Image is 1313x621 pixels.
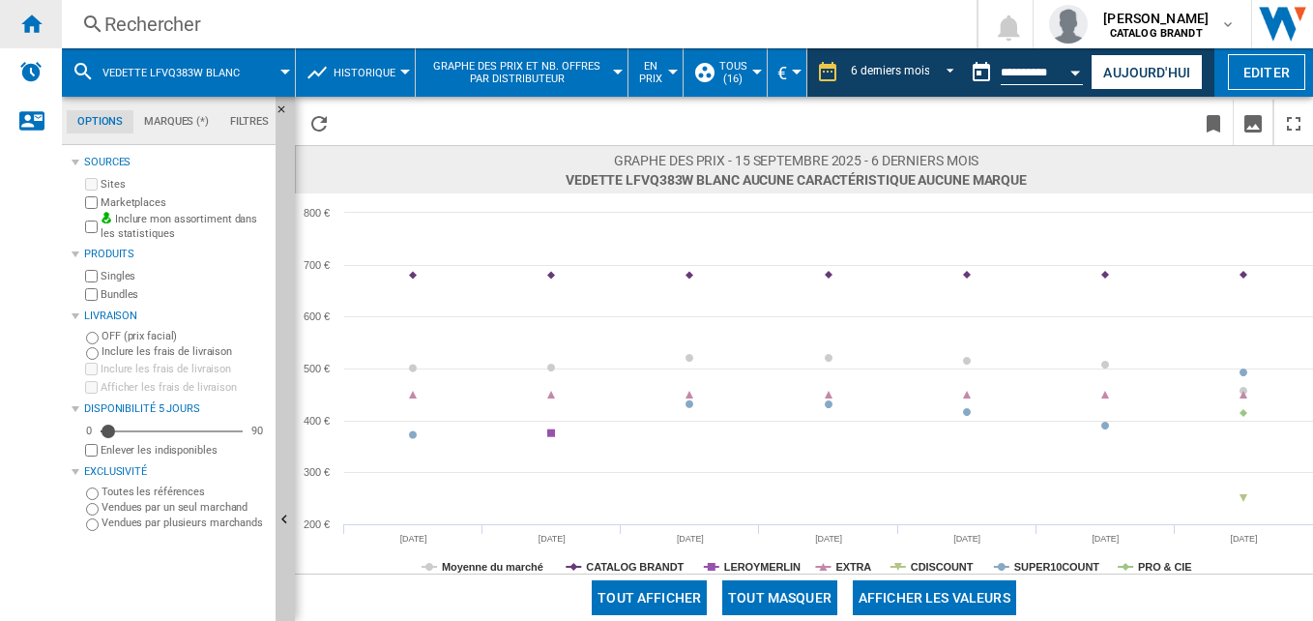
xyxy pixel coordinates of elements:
span: VEDETTE LFVQ383W BLANC [102,67,240,79]
img: mysite-bg-18x18.png [101,212,112,223]
span: [PERSON_NAME] [1103,9,1209,28]
input: Vendues par plusieurs marchands [86,518,99,531]
tspan: 500 € [304,363,330,374]
label: Vendues par plusieurs marchands [102,516,268,530]
button: Graphe des prix et nb. offres par distributeur [425,48,618,97]
button: Créer un favoris [1194,100,1233,145]
input: Vendues par un seul marchand [86,503,99,516]
div: Livraison [84,309,268,324]
label: Vendues par un seul marchand [102,500,268,515]
input: Afficher les frais de livraison [85,381,98,394]
button: Télécharger en image [1234,100,1272,145]
button: Open calendar [1059,52,1094,87]
button: VEDETTE LFVQ383W BLANC [102,48,259,97]
span: TOUS (16) [719,60,747,85]
input: Afficher les frais de livraison [85,444,98,457]
label: Bundles [101,287,268,302]
button: Tout masquer [722,580,837,615]
tspan: 700 € [304,259,330,271]
span: Graphe des prix et nb. offres par distributeur [425,60,608,85]
label: Enlever les indisponibles [101,443,268,458]
tspan: [DATE] [1231,534,1258,544]
label: Toutes les références [102,485,268,499]
input: Singles [85,270,98,282]
div: Ce rapport est basé sur une date antérieure à celle d'aujourd'hui. [962,48,1087,97]
button: Plein écran [1274,100,1313,145]
tspan: [DATE] [815,534,842,544]
button: Afficher les valeurs [853,580,1016,615]
div: Historique [306,48,405,97]
b: CATALOG BRANDT [1110,27,1203,40]
span: Historique [334,67,395,79]
label: Inclure mon assortiment dans les statistiques [101,212,268,242]
button: Masquer [276,97,299,132]
button: Aujourd'hui [1091,54,1203,90]
tspan: Moyenne du marché [442,561,543,573]
label: Afficher les frais de livraison [101,380,268,395]
img: profile.jpg [1049,5,1088,44]
button: Tout afficher [592,580,707,615]
div: 90 [247,424,268,438]
input: Marketplaces [85,196,98,209]
tspan: CDISCOUNT [911,561,974,573]
button: Historique [334,48,405,97]
tspan: 800 € [304,207,330,219]
md-tab-item: Marques (*) [133,110,219,133]
input: Sites [85,178,98,191]
tspan: CATALOG BRANDT [586,561,684,573]
tspan: [DATE] [953,534,980,544]
img: alerts-logo.svg [19,60,43,83]
tspan: 600 € [304,310,330,322]
label: Inclure les frais de livraison [102,344,268,359]
button: TOUS (16) [719,48,757,97]
label: Singles [101,269,268,283]
button: Recharger [300,100,338,145]
tspan: [DATE] [1092,534,1119,544]
button: En prix [638,48,673,97]
span: En prix [638,60,663,85]
button: md-calendar [962,53,1001,92]
md-slider: Disponibilité [101,422,243,441]
button: Editer [1228,54,1305,90]
label: Marketplaces [101,195,268,210]
span: € [777,63,787,83]
input: Inclure les frais de livraison [85,363,98,375]
tspan: [DATE] [539,534,566,544]
md-tab-item: Options [67,110,133,133]
tspan: PRO & CIE [1138,561,1191,573]
input: Bundles [85,288,98,301]
div: TOUS (16) [693,48,757,97]
label: Inclure les frais de livraison [101,362,268,376]
div: Exclusivité [84,464,268,480]
md-tab-item: Filtres [219,110,279,133]
div: Produits [84,247,268,262]
tspan: SUPER10COUNT [1014,561,1099,573]
label: OFF (prix facial) [102,329,268,343]
input: Inclure mon assortiment dans les statistiques [85,215,98,239]
tspan: LEROYMERLIN [724,561,801,573]
div: Rechercher [104,11,926,38]
span: VEDETTE LFVQ383W BLANC Aucune caractéristique Aucune marque [566,170,1027,190]
tspan: EXTRA [835,561,871,573]
span: Graphe des prix - 15 septembre 2025 - 6 derniers mois [566,151,1027,170]
tspan: 300 € [304,466,330,478]
label: Sites [101,177,268,192]
div: Disponibilité 5 Jours [84,401,268,417]
md-menu: Currency [768,48,807,97]
div: 6 derniers mois [851,64,930,77]
input: Toutes les références [86,488,99,500]
div: 0 [81,424,97,438]
md-select: REPORTS.WIZARD.STEPS.REPORT.STEPS.REPORT_OPTIONS.PERIOD: 6 derniers mois [849,57,963,89]
tspan: [DATE] [400,534,427,544]
tspan: [DATE] [677,534,704,544]
tspan: 400 € [304,415,330,427]
div: VEDETTE LFVQ383W BLANC [72,48,285,97]
button: € [777,48,797,97]
tspan: 200 € [304,518,330,530]
div: Sources [84,155,268,170]
input: Inclure les frais de livraison [86,347,99,360]
input: OFF (prix facial) [86,332,99,344]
